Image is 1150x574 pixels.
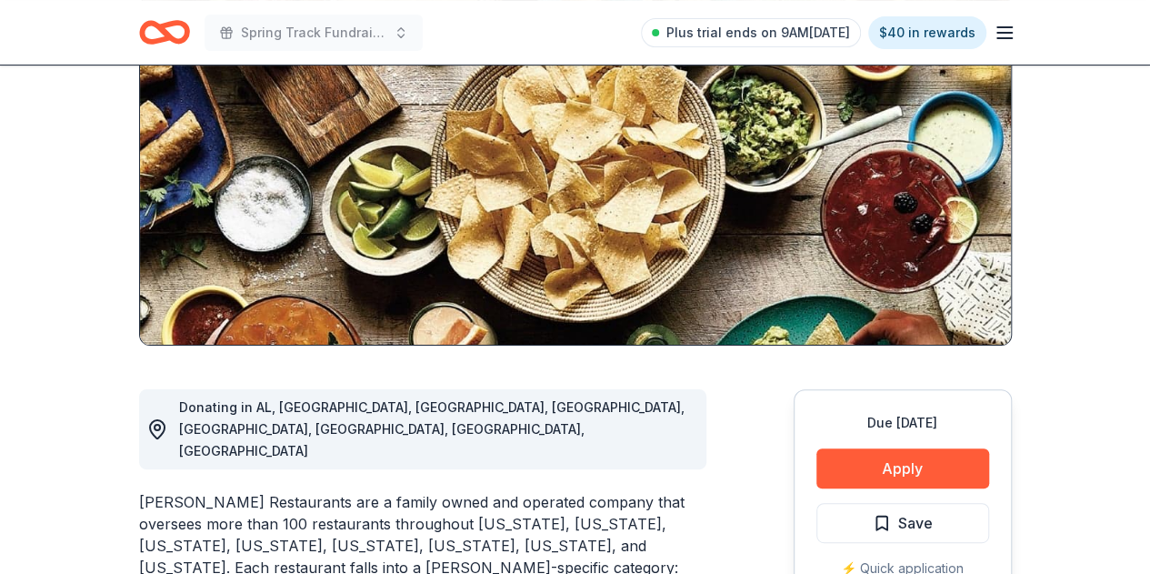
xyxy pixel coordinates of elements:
[666,22,850,44] span: Plus trial ends on 9AM[DATE]
[139,11,190,54] a: Home
[241,22,386,44] span: Spring Track Fundraiser- Bowling Party
[816,448,989,488] button: Apply
[816,412,989,434] div: Due [DATE]
[179,399,685,458] span: Donating in AL, [GEOGRAPHIC_DATA], [GEOGRAPHIC_DATA], [GEOGRAPHIC_DATA], [GEOGRAPHIC_DATA], [GEOG...
[205,15,423,51] button: Spring Track Fundraiser- Bowling Party
[816,503,989,543] button: Save
[898,511,933,535] span: Save
[641,18,861,47] a: Plus trial ends on 9AM[DATE]
[868,16,986,49] a: $40 in rewards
